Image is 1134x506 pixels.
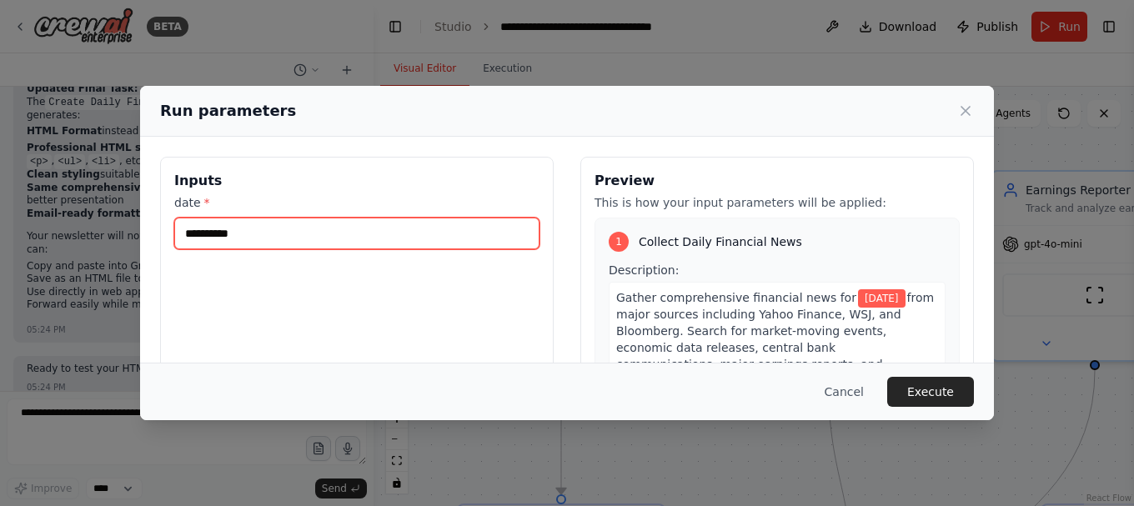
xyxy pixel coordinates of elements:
[811,377,877,407] button: Cancel
[174,194,539,211] label: date
[595,194,960,211] p: This is how your input parameters will be applied:
[609,232,629,252] div: 1
[174,171,539,191] h3: Inputs
[887,377,974,407] button: Execute
[639,233,802,250] span: Collect Daily Financial News
[609,263,679,277] span: Description:
[858,289,906,308] span: Variable: date
[616,291,856,304] span: Gather comprehensive financial news for
[160,99,296,123] h2: Run parameters
[595,171,960,191] h3: Preview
